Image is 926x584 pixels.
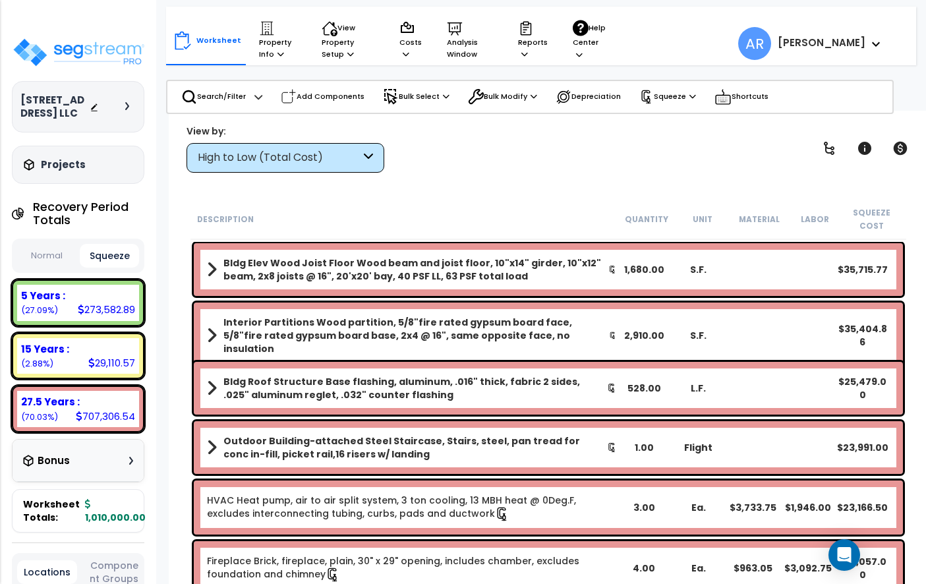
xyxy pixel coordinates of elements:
div: Flight [671,441,726,454]
div: High to Low (Total Cost) [198,150,361,165]
button: Locations [17,560,77,584]
div: 273,582.89 [78,303,135,316]
div: Depreciation [548,82,628,111]
div: $23,991.00 [835,441,890,454]
small: Squeeze Cost [853,208,890,231]
p: Squeeze [639,90,696,104]
p: Bulk Select [383,89,449,105]
p: Bulk Modify [468,89,537,105]
div: $25,479.00 [835,375,890,401]
a: Assembly Title [207,375,617,401]
div: 528.00 [616,382,671,395]
div: S.F. [671,263,726,276]
a: Individual Item [207,554,617,582]
div: Ea. [671,562,726,575]
b: Interior Partitions Wood partition, 5/8"fire rated gypsum board face, 5/8"fire rated gypsum board... [223,316,609,355]
div: $35,715.77 [835,263,890,276]
p: Worksheet [196,34,241,47]
p: View Property Setup [322,20,375,61]
div: 1,680.00 [616,263,671,276]
div: 707,306.54 [76,409,135,423]
b: Bldg Roof Structure Base flashing, aluminum, .016" thick, fabric 2 sides, .025" aluminum reglet, ... [223,375,607,401]
div: $35,404.86 [835,322,890,349]
h3: [STREET_ADDRESS] LLC [20,94,90,120]
small: 27.08741485148515% [21,305,58,316]
b: 27.5 Years : [21,395,80,409]
div: $3,733.75 [726,501,780,514]
p: Costs [399,20,422,61]
p: Property Info [259,20,297,61]
small: Quantity [625,214,668,225]
a: Assembly Title [207,316,617,355]
small: Labor [801,214,829,225]
a: Individual Item [207,494,617,521]
a: Assembly Title [207,434,617,461]
div: $963.05 [726,562,780,575]
div: $3,092.75 [780,562,835,575]
div: S.F. [671,329,726,342]
h3: Bonus [38,455,70,467]
b: [PERSON_NAME] [778,36,865,49]
div: Ea. [671,501,726,514]
div: Open Intercom Messenger [828,539,860,571]
small: Description [197,214,254,225]
div: $22,057.00 [835,555,890,581]
div: $1,946.00 [780,501,835,514]
div: $23,166.50 [835,501,890,514]
div: L.F. [671,382,726,395]
div: 1.00 [616,441,671,454]
b: Outdoor Building-attached Steel Staircase, Stairs, steel, pan tread for conc in-fill, picket rail... [223,434,607,461]
div: 3.00 [616,501,671,514]
img: logo_pro_r.png [12,37,146,68]
p: Analysis Window [447,20,493,61]
small: Unit [693,214,712,225]
div: 4.00 [616,562,671,575]
span: AR [738,27,771,60]
div: 29,110.57 [88,356,135,370]
button: Squeeze [80,244,139,268]
b: 15 Years : [21,342,69,356]
p: Add Components [281,89,364,105]
div: 2,910.00 [616,329,671,342]
h3: Projects [41,158,86,171]
b: 5 Years : [21,289,65,303]
div: Shortcuts [707,81,776,113]
a: Assembly Title [207,256,617,283]
p: Help Center [573,20,608,61]
div: View by: [187,125,384,138]
p: Shortcuts [714,88,768,106]
b: 1,010,000.00 [85,498,146,524]
small: 2.8822346534653467% [21,358,53,369]
small: 70.0303504950495% [21,411,58,423]
p: Reports [518,20,548,61]
b: Bldg Elev Wood Joist Floor Wood beam and joist floor, 10"x14" girder, 10"x12" beam, 2x8 joists @ ... [223,256,608,283]
h4: Recovery Period Totals [33,200,144,227]
p: Search/Filter [181,89,246,105]
button: Normal [17,245,76,268]
small: Material [739,214,780,225]
p: Depreciation [556,89,621,105]
div: Add Components [274,82,372,111]
span: Worksheet Totals: [23,498,80,524]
